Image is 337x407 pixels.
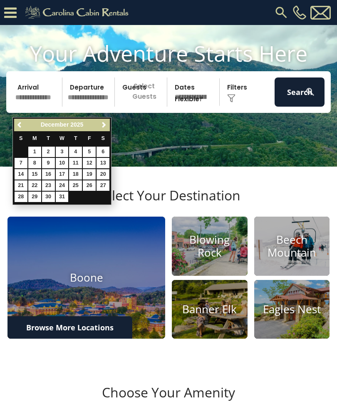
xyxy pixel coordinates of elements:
[15,169,27,180] a: 14
[15,120,25,130] a: Previous
[97,180,109,191] a: 27
[42,180,55,191] a: 23
[70,121,83,128] span: 2025
[15,158,27,168] a: 7
[254,280,330,339] a: Eagles Nest
[17,122,23,128] span: Previous
[42,147,55,157] a: 2
[172,280,248,339] a: Banner Elk
[254,217,330,276] a: Beech Mountain
[42,158,55,168] a: 9
[21,4,136,21] img: Khaki-logo.png
[69,147,82,157] a: 4
[83,169,96,180] a: 19
[69,158,82,168] a: 11
[69,169,82,180] a: 18
[56,192,69,202] a: 31
[59,135,64,141] span: Wednesday
[274,5,289,20] img: search-regular.svg
[291,5,308,20] a: [PHONE_NUMBER]
[275,77,325,107] button: Search
[15,192,27,202] a: 28
[97,147,109,157] a: 6
[101,122,107,128] span: Next
[19,135,22,141] span: Sunday
[97,169,109,180] a: 20
[56,169,69,180] a: 17
[74,135,77,141] span: Thursday
[47,135,50,141] span: Tuesday
[28,180,41,191] a: 22
[69,180,82,191] a: 25
[56,158,69,168] a: 10
[172,303,248,316] h4: Banner Elk
[56,147,69,157] a: 3
[15,180,27,191] a: 21
[254,233,330,259] h4: Beech Mountain
[32,135,37,141] span: Monday
[7,217,165,339] a: Boone
[41,121,69,128] span: December
[56,180,69,191] a: 24
[28,192,41,202] a: 29
[42,169,55,180] a: 16
[6,40,331,66] h1: Your Adventure Starts Here
[97,158,109,168] a: 13
[305,87,315,97] img: search-regular-white.png
[28,169,41,180] a: 15
[83,180,96,191] a: 26
[28,147,41,157] a: 1
[42,192,55,202] a: 30
[254,303,330,316] h4: Eagles Nest
[117,77,167,107] p: Select Guests
[172,217,248,276] a: Blowing Rock
[7,271,165,284] h4: Boone
[83,147,96,157] a: 5
[28,158,41,168] a: 8
[7,316,132,339] a: Browse More Locations
[83,158,96,168] a: 12
[102,135,105,141] span: Saturday
[88,135,91,141] span: Friday
[99,120,109,130] a: Next
[172,233,248,259] h4: Blowing Rock
[6,187,331,217] h3: Select Your Destination
[227,94,235,102] img: filter--v1.png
